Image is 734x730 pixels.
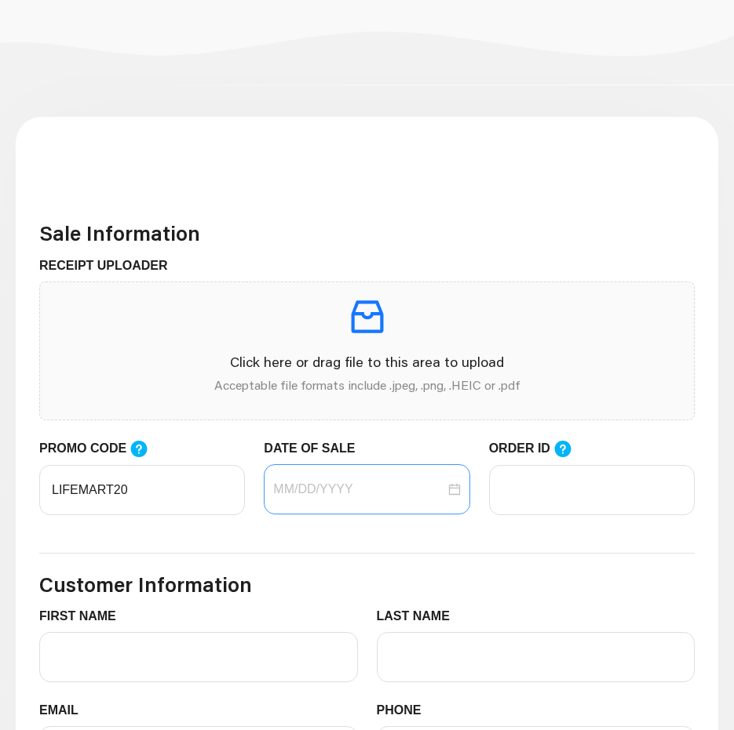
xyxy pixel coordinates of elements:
span: inbox [345,295,389,339]
label: RECEIPT UPLOADER [39,256,180,275]
label: PHONE [377,701,433,720]
label: DATE OF SALE [264,439,367,458]
label: PROMO CODE [39,439,163,459]
h3: Sale Information [39,221,695,246]
label: LAST NAME [377,607,462,626]
input: DATE OF SALE [273,480,444,499]
input: LAST NAME [377,632,696,682]
input: FIRST NAME [39,632,358,682]
label: FIRST NAME [39,607,128,626]
label: EMAIL [39,701,90,720]
h3: Customer Information [39,572,695,597]
p: Click here or drag file to this area to upload [53,351,681,372]
p: Acceptable file formats include .jpeg, .png, .HEIC or .pdf [53,376,681,394]
span: inboxClick here or drag file to this area to uploadAcceptable file formats include .jpeg, .png, .... [40,282,694,419]
label: ORDER ID [489,439,588,459]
